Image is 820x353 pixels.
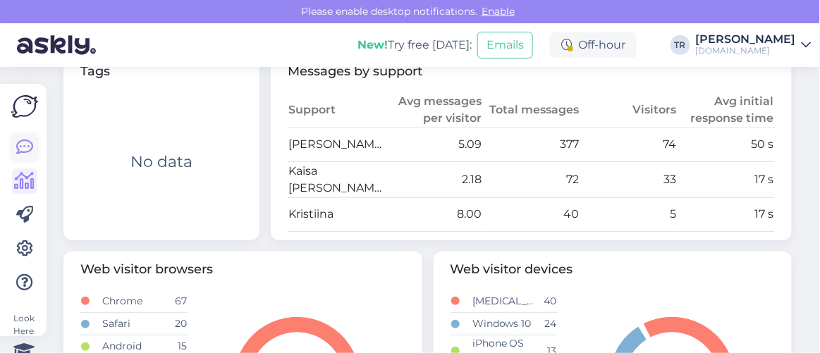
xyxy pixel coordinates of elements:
[288,128,385,161] td: [PERSON_NAME]
[130,150,192,173] div: No data
[477,32,533,58] button: Emails
[483,197,580,231] td: 40
[102,290,166,313] td: Chrome
[536,290,557,313] td: 40
[696,34,812,56] a: [PERSON_NAME][DOMAIN_NAME]
[385,92,482,128] th: Avg messages per visitor
[696,34,796,45] div: [PERSON_NAME]
[357,38,388,51] b: New!
[678,197,775,231] td: 17 s
[678,161,775,197] td: 17 s
[536,313,557,335] td: 24
[483,92,580,128] th: Total messages
[357,37,472,54] div: Try free [DATE]:
[11,95,38,118] img: Askly Logo
[288,92,385,128] th: Support
[102,313,166,335] td: Safari
[678,92,775,128] th: Avg initial response time
[696,45,796,56] div: [DOMAIN_NAME]
[580,197,678,231] td: 5
[288,161,385,197] td: Kaisa [PERSON_NAME]
[477,5,519,18] span: Enable
[385,128,482,161] td: 5.09
[580,161,678,197] td: 33
[385,161,482,197] td: 2.18
[472,290,536,313] td: [MEDICAL_DATA]
[671,35,690,55] div: TR
[166,313,188,335] td: 20
[580,128,678,161] td: 74
[166,290,188,313] td: 67
[678,128,775,161] td: 50 s
[288,62,775,81] span: Messages by support
[483,128,580,161] td: 377
[80,260,405,279] span: Web visitor browsers
[80,62,243,81] span: Tags
[288,197,385,231] td: Kristiina
[451,260,776,279] span: Web visitor devices
[550,32,637,58] div: Off-hour
[580,92,678,128] th: Visitors
[472,313,536,335] td: Windows 10
[385,197,482,231] td: 8.00
[483,161,580,197] td: 72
